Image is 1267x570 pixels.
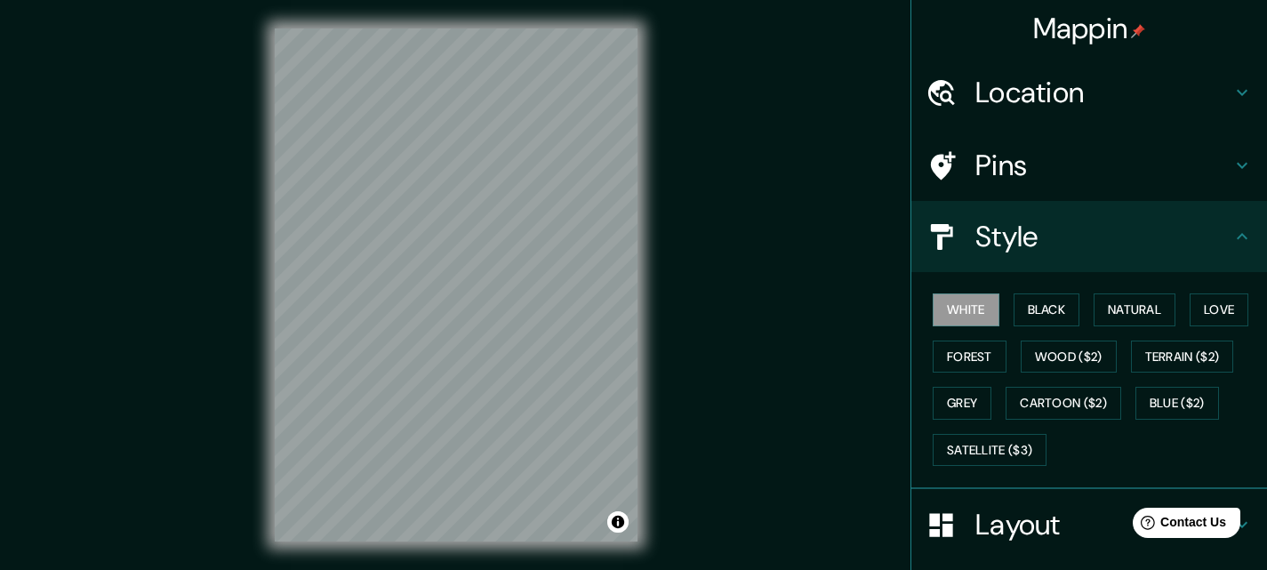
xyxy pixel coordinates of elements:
[933,293,999,326] button: White
[933,434,1046,467] button: Satellite ($3)
[1094,293,1175,326] button: Natural
[1109,501,1247,550] iframe: Help widget launcher
[975,75,1231,110] h4: Location
[1014,293,1080,326] button: Black
[1190,293,1248,326] button: Love
[975,148,1231,183] h4: Pins
[607,511,629,533] button: Toggle attribution
[933,387,991,420] button: Grey
[911,130,1267,201] div: Pins
[1135,387,1219,420] button: Blue ($2)
[1021,341,1117,373] button: Wood ($2)
[275,28,638,542] canvas: Map
[975,507,1231,542] h4: Layout
[1131,24,1145,38] img: pin-icon.png
[911,201,1267,272] div: Style
[911,489,1267,560] div: Layout
[1131,341,1234,373] button: Terrain ($2)
[1033,11,1146,46] h4: Mappin
[911,57,1267,128] div: Location
[933,341,1006,373] button: Forest
[1006,387,1121,420] button: Cartoon ($2)
[975,219,1231,254] h4: Style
